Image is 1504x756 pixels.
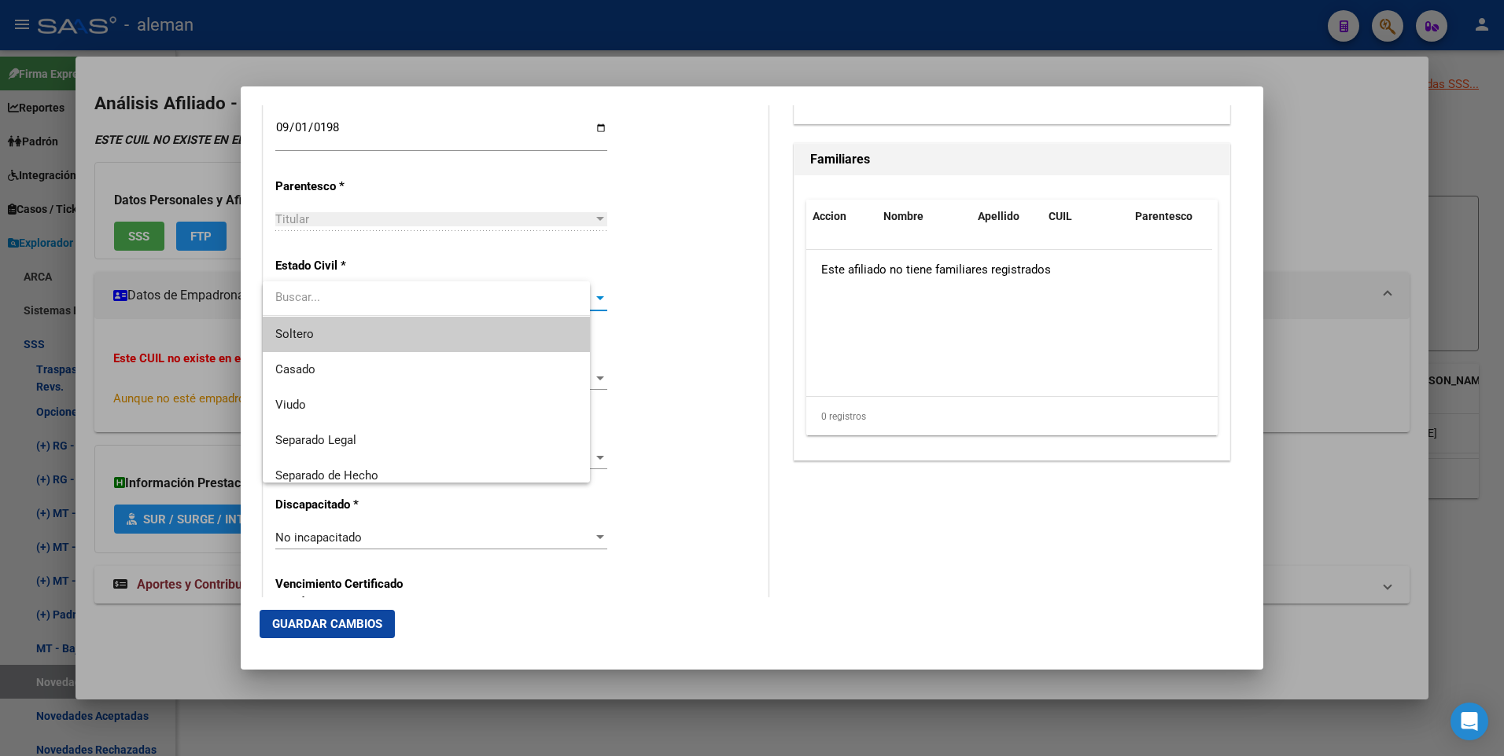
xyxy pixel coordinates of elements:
span: Soltero [275,327,314,341]
span: Casado [275,362,315,376]
div: Open Intercom Messenger [1451,703,1488,740]
span: Separado Legal [275,433,356,447]
span: Viudo [275,398,306,412]
span: Separado de Hecho [275,468,378,483]
input: dropdown search [263,280,590,315]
